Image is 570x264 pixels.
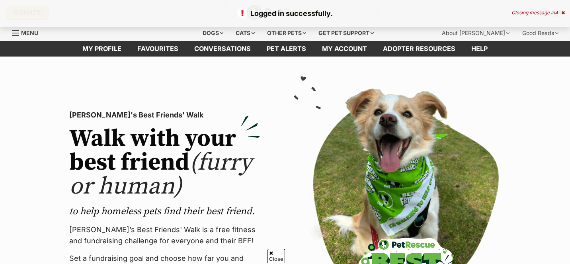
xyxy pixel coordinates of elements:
[69,110,260,121] p: [PERSON_NAME]'s Best Friends' Walk
[313,25,379,41] div: Get pet support
[69,148,252,201] span: (furry or human)
[463,41,496,57] a: Help
[197,25,229,41] div: Dogs
[21,29,38,36] span: Menu
[129,41,186,57] a: Favourites
[314,41,375,57] a: My account
[230,25,260,41] div: Cats
[186,41,259,57] a: conversations
[12,25,44,39] a: Menu
[436,25,515,41] div: About [PERSON_NAME]
[69,224,260,246] p: [PERSON_NAME]’s Best Friends' Walk is a free fitness and fundraising challenge for everyone and t...
[69,205,260,218] p: to help homeless pets find their best friend.
[517,25,564,41] div: Good Reads
[259,41,314,57] a: Pet alerts
[267,249,285,263] span: Close
[375,41,463,57] a: Adopter resources
[69,127,260,199] h2: Walk with your best friend
[262,25,312,41] div: Other pets
[74,41,129,57] a: My profile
